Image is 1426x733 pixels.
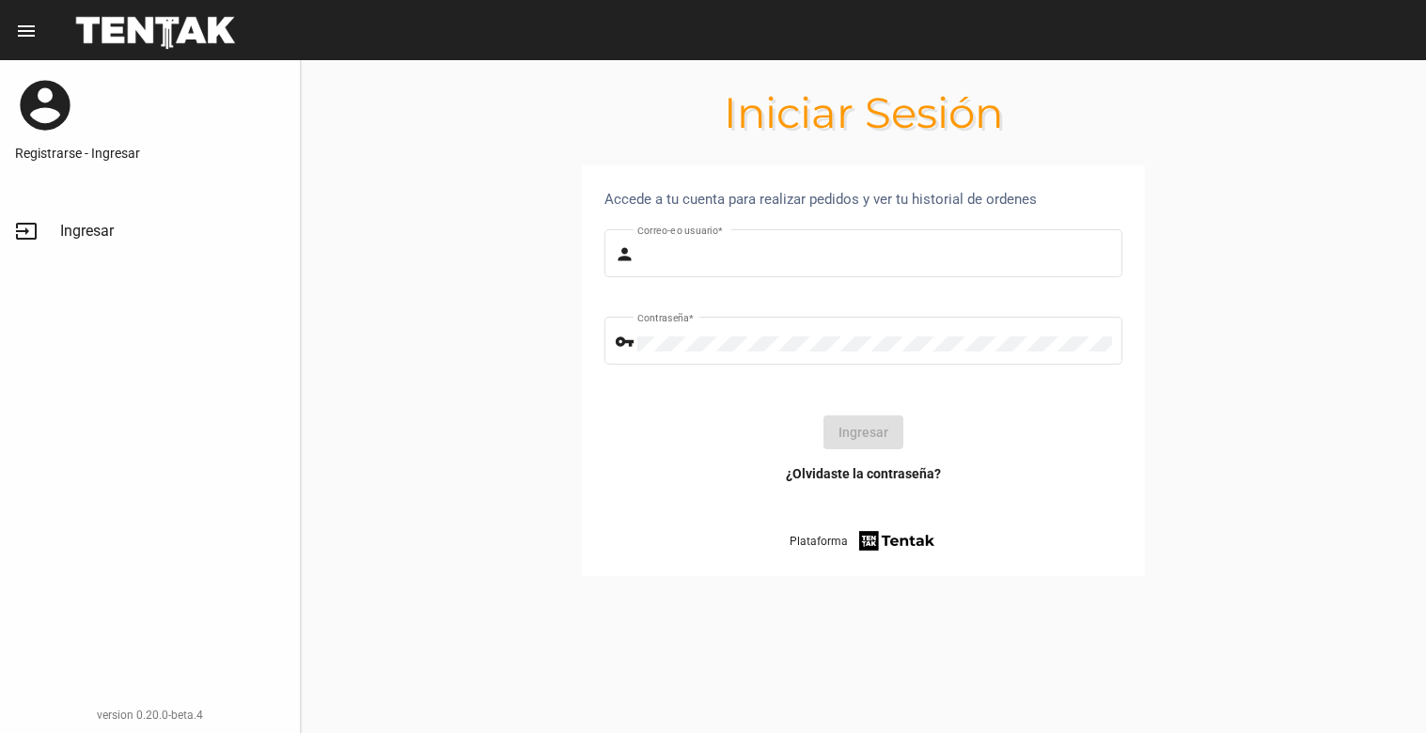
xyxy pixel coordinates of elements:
[301,98,1426,128] h1: Iniciar Sesión
[604,188,1122,211] div: Accede a tu cuenta para realizar pedidos y ver tu historial de ordenes
[15,144,285,163] a: Registrarse - Ingresar
[856,528,937,554] img: tentak-firm.png
[615,331,637,353] mat-icon: vpn_key
[790,528,937,554] a: Plataforma
[60,222,114,241] span: Ingresar
[790,532,848,551] span: Plataforma
[15,75,75,135] mat-icon: account_circle
[15,20,38,42] mat-icon: menu
[15,706,285,725] div: version 0.20.0-beta.4
[15,220,38,242] mat-icon: input
[786,464,941,483] a: ¿Olvidaste la contraseña?
[615,243,637,266] mat-icon: person
[823,415,903,449] button: Ingresar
